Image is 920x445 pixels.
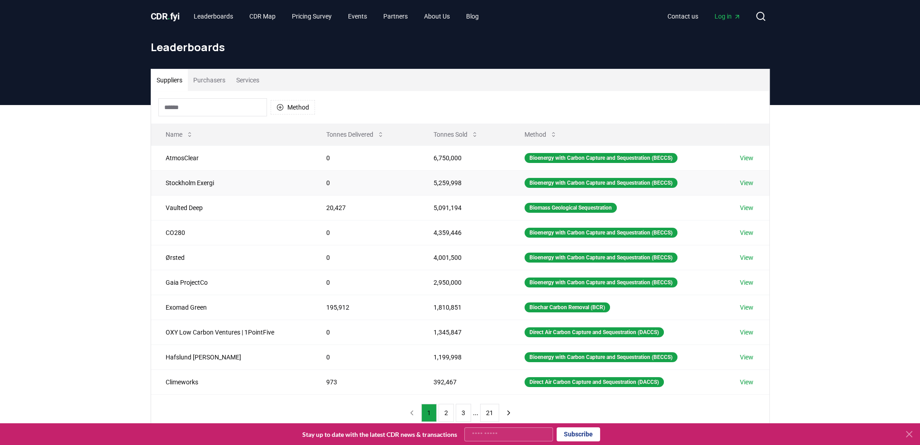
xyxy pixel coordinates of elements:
td: OXY Low Carbon Ventures | 1PointFive [151,320,312,345]
td: Vaulted Deep [151,195,312,220]
div: Bioenergy with Carbon Capture and Sequestration (BECCS) [524,352,677,362]
td: 0 [312,320,419,345]
a: View [740,278,753,287]
td: 4,359,446 [419,220,510,245]
button: Tonnes Sold [426,125,486,144]
a: View [740,203,753,212]
nav: Main [186,8,486,24]
td: 5,259,998 [419,170,510,195]
button: Tonnes Delivered [319,125,391,144]
button: 1 [421,404,437,422]
td: 392,467 [419,369,510,394]
td: Climeworks [151,369,312,394]
a: View [740,328,753,337]
td: Hafslund [PERSON_NAME] [151,345,312,369]
button: 2 [439,404,454,422]
td: 0 [312,345,419,369]
a: View [740,253,753,262]
button: Purchasers [188,69,231,91]
td: Ørsted [151,245,312,270]
span: . [167,11,170,22]
nav: Main [660,8,748,24]
button: Name [158,125,200,144]
button: 3 [456,404,471,422]
td: 1,345,847 [419,320,510,345]
td: 0 [312,220,419,245]
td: 1,199,998 [419,345,510,369]
li: ... [473,407,478,418]
td: 20,427 [312,195,419,220]
td: 2,950,000 [419,270,510,295]
div: Bioenergy with Carbon Capture and Sequestration (BECCS) [524,178,677,188]
span: Log in [715,12,741,21]
div: Bioenergy with Carbon Capture and Sequestration (BECCS) [524,228,677,238]
td: Gaia ProjectCo [151,270,312,295]
button: Method [517,125,564,144]
button: 21 [480,404,499,422]
td: 0 [312,170,419,195]
div: Biomass Geological Sequestration [524,203,617,213]
a: Pricing Survey [285,8,339,24]
td: 0 [312,270,419,295]
td: AtmosClear [151,145,312,170]
a: CDR.fyi [151,10,180,23]
div: Bioenergy with Carbon Capture and Sequestration (BECCS) [524,278,677,287]
a: Log in [707,8,748,24]
a: View [740,353,753,362]
a: CDR Map [242,8,283,24]
td: 973 [312,369,419,394]
div: Direct Air Carbon Capture and Sequestration (DACCS) [524,377,664,387]
span: CDR fyi [151,11,180,22]
a: View [740,303,753,312]
a: View [740,228,753,237]
button: Method [271,100,315,115]
a: Events [341,8,374,24]
td: 1,810,851 [419,295,510,320]
a: View [740,378,753,387]
td: 0 [312,145,419,170]
button: Services [231,69,265,91]
td: 4,001,500 [419,245,510,270]
td: 0 [312,245,419,270]
td: Exomad Green [151,295,312,320]
div: Bioenergy with Carbon Capture and Sequestration (BECCS) [524,153,677,163]
a: Partners [376,8,415,24]
div: Direct Air Carbon Capture and Sequestration (DACCS) [524,327,664,337]
td: CO280 [151,220,312,245]
a: About Us [417,8,457,24]
a: Leaderboards [186,8,240,24]
div: Biochar Carbon Removal (BCR) [524,302,610,312]
button: Suppliers [151,69,188,91]
td: 195,912 [312,295,419,320]
a: Contact us [660,8,705,24]
button: next page [501,404,516,422]
td: 6,750,000 [419,145,510,170]
div: Bioenergy with Carbon Capture and Sequestration (BECCS) [524,253,677,263]
a: Blog [459,8,486,24]
a: View [740,153,753,163]
td: Stockholm Exergi [151,170,312,195]
a: View [740,178,753,187]
h1: Leaderboards [151,40,770,54]
td: 5,091,194 [419,195,510,220]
